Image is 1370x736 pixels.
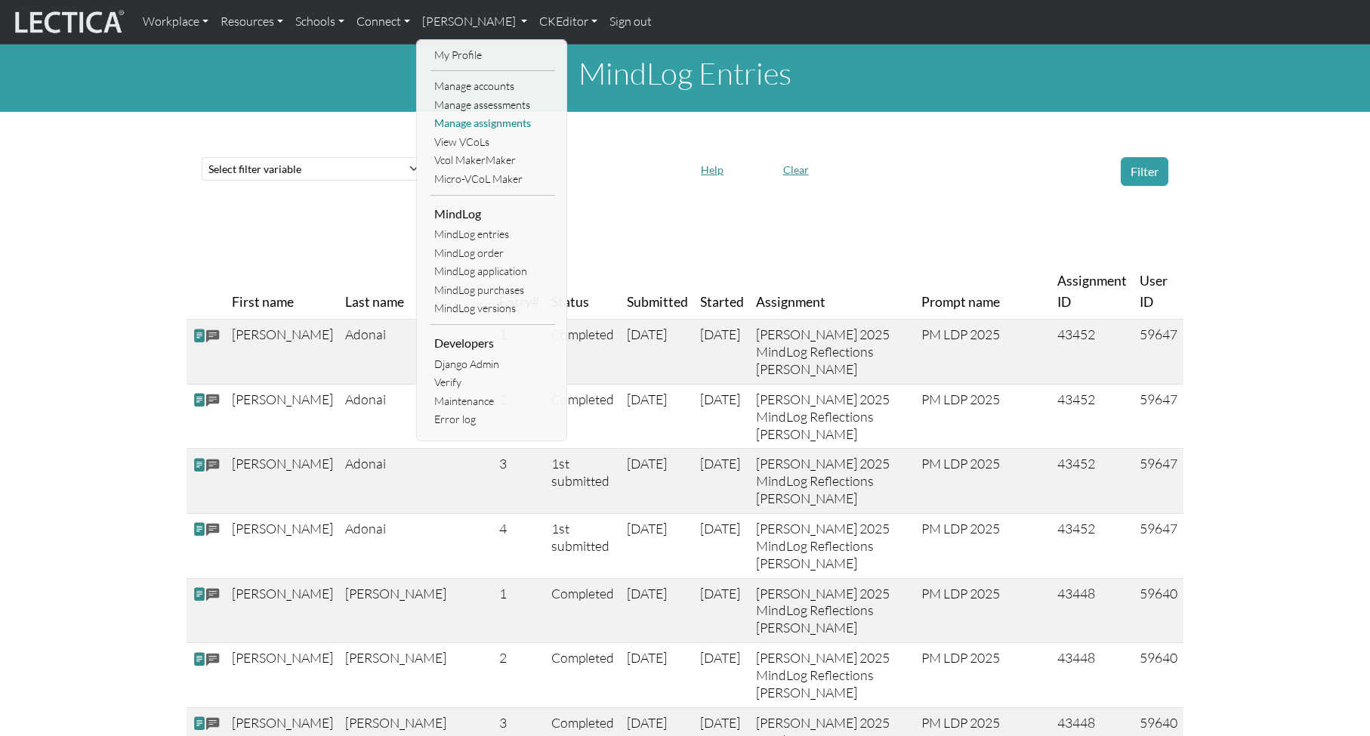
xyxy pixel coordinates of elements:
[545,449,621,514] td: 1st submitted
[694,158,730,181] button: Help
[694,384,750,449] td: [DATE]
[493,513,545,578] td: 4
[206,586,220,604] span: comments
[430,355,555,374] a: Django Admin
[430,299,555,318] a: MindLog versions
[193,651,206,666] span: view
[193,457,206,473] span: view
[1134,578,1183,643] td: 59640
[226,513,339,578] td: [PERSON_NAME]
[430,96,555,115] a: Manage assessments
[621,449,694,514] td: [DATE]
[545,264,621,320] th: Status
[226,320,339,385] td: [PERSON_NAME]
[206,457,220,475] span: comments
[430,202,555,226] li: MindLog
[545,320,621,385] td: Completed
[289,6,350,38] a: Schools
[193,586,206,602] span: view
[545,643,621,708] td: Completed
[1134,384,1183,449] td: 59647
[350,6,416,38] a: Connect
[214,6,289,38] a: Resources
[621,513,694,578] td: [DATE]
[206,651,220,668] span: comments
[1051,578,1134,643] td: 43448
[750,513,916,578] td: [PERSON_NAME] 2025 MindLog Reflections [PERSON_NAME]
[621,578,694,643] td: [DATE]
[193,521,206,537] span: view
[1134,320,1183,385] td: 59647
[1051,384,1134,449] td: 43452
[430,244,555,263] a: MindLog order
[694,578,750,643] td: [DATE]
[339,320,493,385] td: Adonai
[1051,320,1134,385] td: 43452
[750,449,916,514] td: [PERSON_NAME] 2025 MindLog Reflections [PERSON_NAME]
[339,513,493,578] td: Adonai
[493,578,545,643] td: 1
[226,643,339,708] td: [PERSON_NAME]
[339,264,493,320] th: Last name
[430,331,555,355] li: Developers
[915,264,1051,320] th: Prompt name
[776,158,816,181] button: Clear
[915,384,1051,449] td: PM LDP 2025
[193,716,206,731] span: view
[694,513,750,578] td: [DATE]
[137,6,214,38] a: Workplace
[1051,643,1134,708] td: 43448
[193,392,206,408] span: view
[430,151,555,170] a: Vcol MakerMaker
[694,160,730,176] a: Help
[206,392,220,410] span: comments
[430,46,555,429] ul: [PERSON_NAME]
[694,449,750,514] td: [DATE]
[11,8,125,36] img: lecticalive
[430,114,555,133] a: Manage assignments
[226,384,339,449] td: [PERSON_NAME]
[1121,157,1168,186] button: Filter
[339,578,493,643] td: [PERSON_NAME]
[430,262,555,281] a: MindLog application
[1134,449,1183,514] td: 59647
[1051,264,1134,320] th: Assignment ID
[339,449,493,514] td: Adonai
[1134,264,1183,320] th: User ID
[430,133,555,152] a: View VCoLs
[430,392,555,411] a: Maintenance
[430,225,555,244] a: MindLog entries
[206,716,220,733] span: comments
[1051,449,1134,514] td: 43452
[750,384,916,449] td: [PERSON_NAME] 2025 MindLog Reflections [PERSON_NAME]
[1134,513,1183,578] td: 59647
[545,578,621,643] td: Completed
[621,264,694,320] th: Submitted
[694,643,750,708] td: [DATE]
[226,449,339,514] td: [PERSON_NAME]
[915,578,1051,643] td: PM LDP 2025
[750,643,916,708] td: [PERSON_NAME] 2025 MindLog Reflections [PERSON_NAME]
[430,170,555,189] a: Micro-VCoL Maker
[226,578,339,643] td: [PERSON_NAME]
[545,513,621,578] td: 1st submitted
[915,449,1051,514] td: PM LDP 2025
[430,77,555,96] a: Manage accounts
[694,264,750,320] th: Started
[226,264,339,320] th: First name
[493,449,545,514] td: 3
[339,643,493,708] td: [PERSON_NAME]
[750,264,916,320] th: Assignment
[694,320,750,385] td: [DATE]
[915,513,1051,578] td: PM LDP 2025
[416,6,533,38] a: [PERSON_NAME]
[915,320,1051,385] td: PM LDP 2025
[430,410,555,429] a: Error log
[339,384,493,449] td: Adonai
[750,320,916,385] td: [PERSON_NAME] 2025 MindLog Reflections [PERSON_NAME]
[603,6,658,38] a: Sign out
[206,327,220,345] span: comments
[193,327,206,343] span: view
[621,643,694,708] td: [DATE]
[493,643,545,708] td: 2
